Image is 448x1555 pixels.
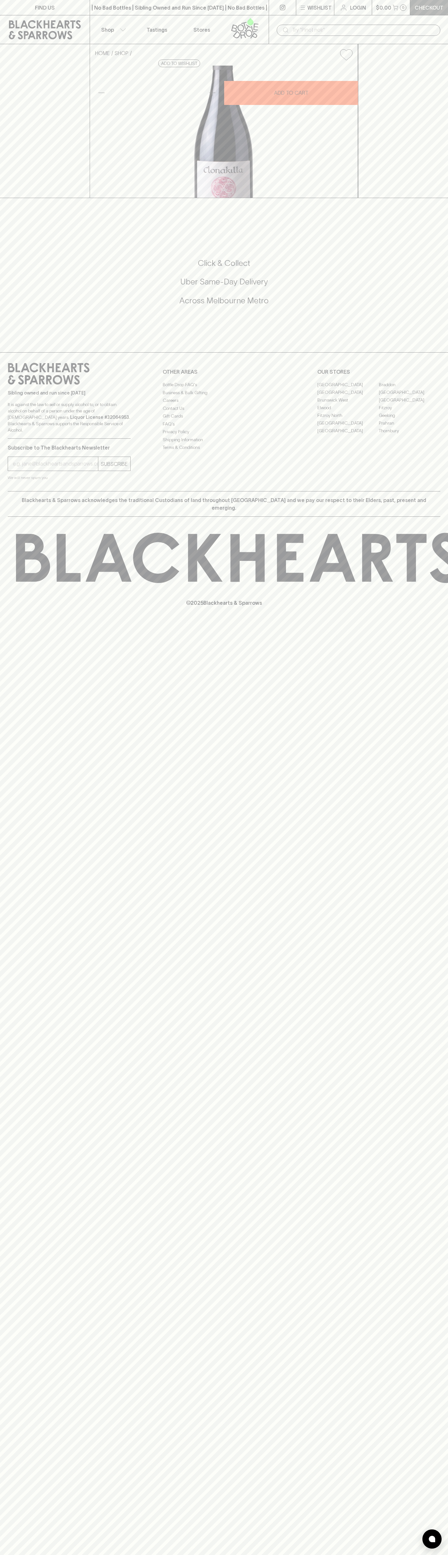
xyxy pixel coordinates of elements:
[163,444,286,451] a: Terms & Conditions
[8,258,440,268] h5: Click & Collect
[379,381,440,388] a: Braddon
[90,66,358,198] img: 37221.png
[379,419,440,427] a: Prahran
[163,404,286,412] a: Contact Us
[134,15,179,44] a: Tastings
[8,390,131,396] p: Sibling owned and run since [DATE]
[158,60,200,67] button: Add to wishlist
[307,4,332,12] p: Wishlist
[35,4,55,12] p: FIND US
[379,396,440,404] a: [GEOGRAPHIC_DATA]
[179,15,224,44] a: Stores
[12,496,436,512] p: Blackhearts & Sparrows acknowledges the traditional Custodians of land throughout [GEOGRAPHIC_DAT...
[429,1536,435,1542] img: bubble-icon
[147,26,167,34] p: Tastings
[379,404,440,411] a: Fitzroy
[90,15,135,44] button: Shop
[101,460,128,468] p: SUBSCRIBE
[193,26,210,34] p: Stores
[8,401,131,433] p: It is against the law to sell or supply alcohol to, or to obtain alcohol on behalf of a person un...
[317,419,379,427] a: [GEOGRAPHIC_DATA]
[163,420,286,428] a: FAQ's
[8,232,440,339] div: Call to action block
[317,411,379,419] a: Fitzroy North
[402,6,404,9] p: 0
[95,50,110,56] a: HOME
[163,412,286,420] a: Gift Cards
[317,388,379,396] a: [GEOGRAPHIC_DATA]
[379,388,440,396] a: [GEOGRAPHIC_DATA]
[8,295,440,306] h5: Across Melbourne Metro
[70,415,129,420] strong: Liquor License #32064953
[379,427,440,435] a: Thornbury
[317,381,379,388] a: [GEOGRAPHIC_DATA]
[8,444,131,451] p: Subscribe to The Blackhearts Newsletter
[317,427,379,435] a: [GEOGRAPHIC_DATA]
[415,4,444,12] p: Checkout
[350,4,366,12] p: Login
[274,89,308,97] p: ADD TO CART
[224,81,358,105] button: ADD TO CART
[379,411,440,419] a: Geelong
[8,276,440,287] h5: Uber Same-Day Delivery
[163,368,286,376] p: OTHER AREAS
[317,368,440,376] p: OUR STORES
[376,4,391,12] p: $0.00
[8,474,131,481] p: We will never spam you
[163,389,286,396] a: Business & Bulk Gifting
[115,50,128,56] a: SHOP
[338,47,355,63] button: Add to wishlist
[13,459,98,469] input: e.g. jane@blackheartsandsparrows.com.au
[317,404,379,411] a: Elwood
[163,436,286,443] a: Shipping Information
[317,396,379,404] a: Brunswick West
[101,26,114,34] p: Shop
[163,428,286,436] a: Privacy Policy
[163,381,286,389] a: Bottle Drop FAQ's
[163,397,286,404] a: Careers
[292,25,435,35] input: Try "Pinot noir"
[98,457,130,471] button: SUBSCRIBE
